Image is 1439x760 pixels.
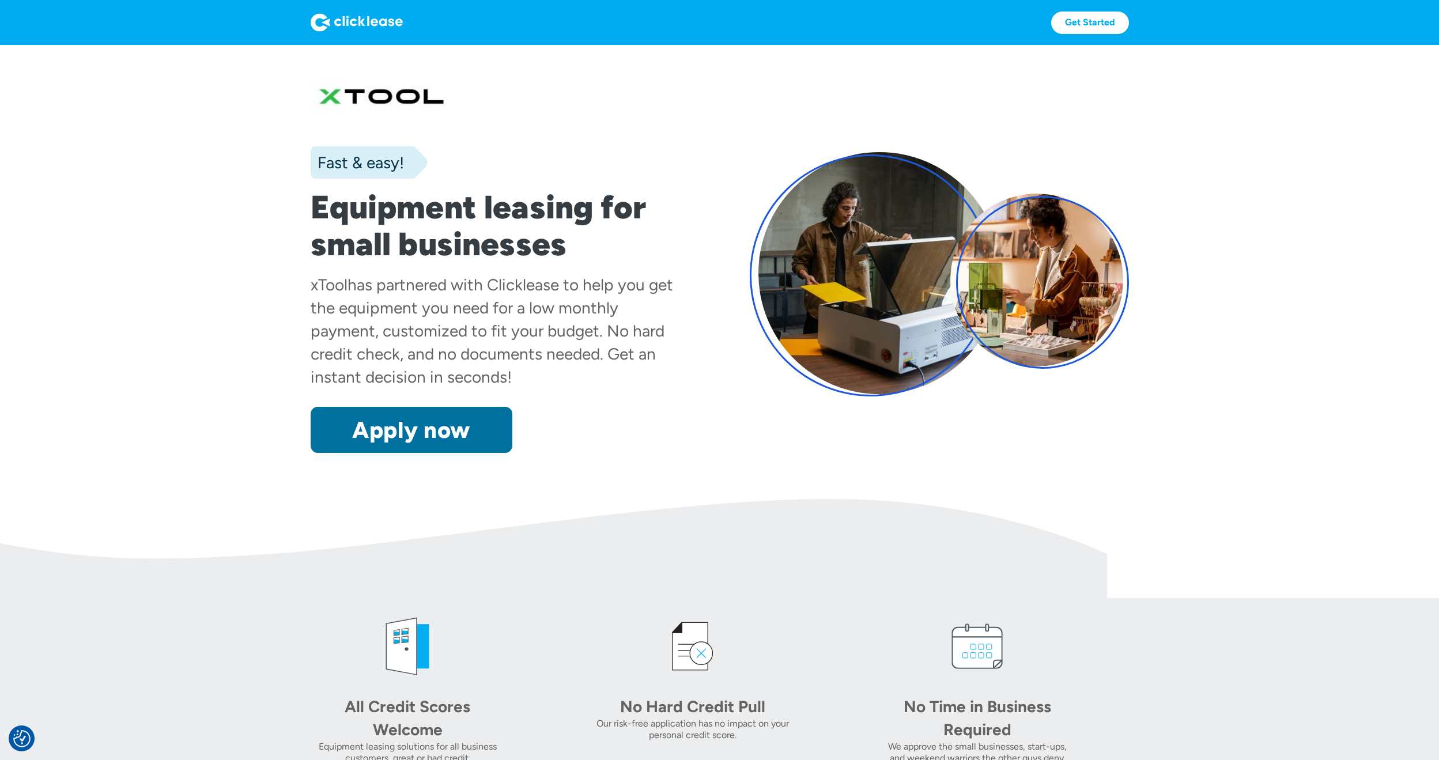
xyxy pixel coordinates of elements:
div: Our risk-free application has no impact on your personal credit score. [595,718,790,741]
div: No Time in Business Required [897,695,1058,741]
div: has partnered with Clicklease to help you get the equipment you need for a low monthly payment, c... [311,275,673,387]
img: Logo [311,13,403,32]
a: Apply now [311,407,512,453]
a: Get Started [1051,12,1129,34]
div: xTool [311,275,348,294]
img: credit icon [658,612,727,681]
button: Consent Preferences [13,730,31,747]
div: Fast & easy! [311,151,404,174]
div: All Credit Scores Welcome [327,695,488,741]
img: calendar icon [943,612,1012,681]
img: welcome icon [373,612,442,681]
img: Revisit consent button [13,730,31,747]
div: No Hard Credit Pull [612,695,773,718]
h1: Equipment leasing for small businesses [311,189,690,263]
